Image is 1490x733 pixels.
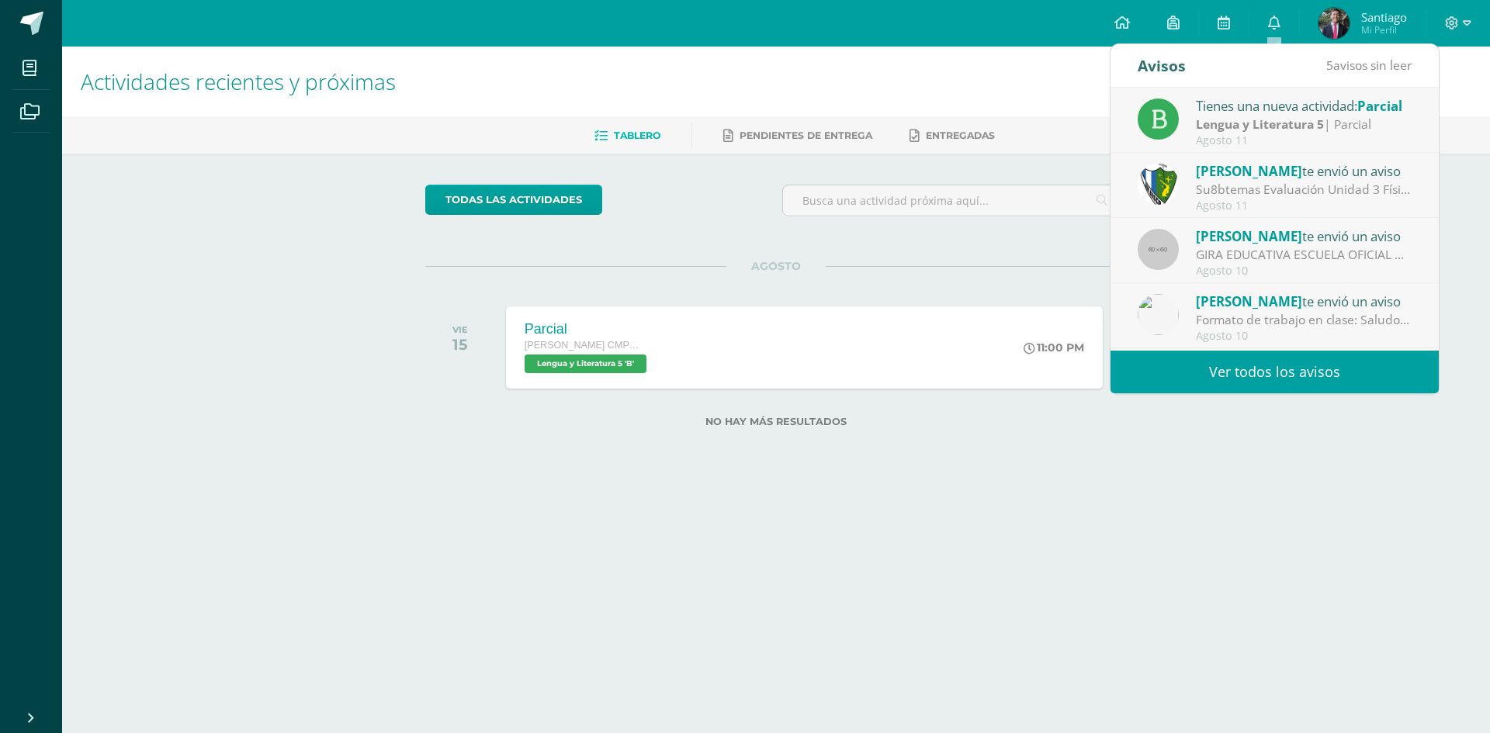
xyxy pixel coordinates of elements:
span: [PERSON_NAME] CMP Bachillerato en CCLL con Orientación en Computación [525,340,641,351]
div: VIE [452,324,468,335]
div: Agosto 11 [1196,199,1412,213]
span: [PERSON_NAME] [1196,227,1302,245]
img: d7d6d148f6dec277cbaab50fee73caa7.png [1138,164,1179,205]
label: No hay más resultados [425,416,1128,427]
img: 3dbeebb784e2f6b0067a2aef981402e9.png [1318,8,1350,39]
a: Pendientes de entrega [723,123,872,148]
span: Actividades recientes y próximas [81,67,396,96]
span: Pendientes de entrega [740,130,872,141]
div: te envió un aviso [1196,291,1412,311]
a: Tablero [594,123,660,148]
strong: Lengua y Literatura 5 [1196,116,1324,133]
span: Entregadas [926,130,995,141]
input: Busca una actividad próxima aquí... [783,185,1127,216]
div: Su8btemas Evaluación Unidad 3 Física Fundamental : Buena mañana estimados estudiantes y padres de... [1196,181,1412,199]
span: 5 [1326,57,1333,74]
div: Agosto 10 [1196,265,1412,278]
span: Parcial [1357,97,1402,115]
span: Lengua y Literatura 5 'B' [525,354,646,373]
span: [PERSON_NAME] [1196,162,1302,180]
span: avisos sin leer [1326,57,1412,74]
div: 11:00 PM [1024,341,1084,354]
span: Santiago [1361,9,1407,25]
a: Ver todos los avisos [1111,351,1439,393]
div: Agosto 11 [1196,134,1412,147]
span: [PERSON_NAME] [1196,292,1302,310]
div: | Parcial [1196,116,1412,133]
img: 6dfd641176813817be49ede9ad67d1c4.png [1138,294,1179,335]
div: 15 [452,335,468,354]
div: te envió un aviso [1196,161,1412,181]
div: Agosto 10 [1196,330,1412,343]
div: GIRA EDUCATIVA ESCUELA OFICIAL RURAL MIXTA LO DE MEJÍA, SAN JUAN SACATEPÉQUEZ, GUATEMALA: Buenas ... [1196,246,1412,264]
a: Entregadas [910,123,995,148]
div: Parcial [525,321,650,337]
div: Formato de trabajo en clase: Saludos jóvenes Por este medio les comparto el formato de trabajo qu... [1196,311,1412,329]
span: Tablero [614,130,660,141]
div: Avisos [1138,44,1186,87]
img: 60x60 [1138,229,1179,270]
span: Mi Perfil [1361,23,1407,36]
div: Tienes una nueva actividad: [1196,95,1412,116]
span: AGOSTO [726,259,826,273]
div: te envió un aviso [1196,226,1412,246]
a: todas las Actividades [425,185,602,215]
